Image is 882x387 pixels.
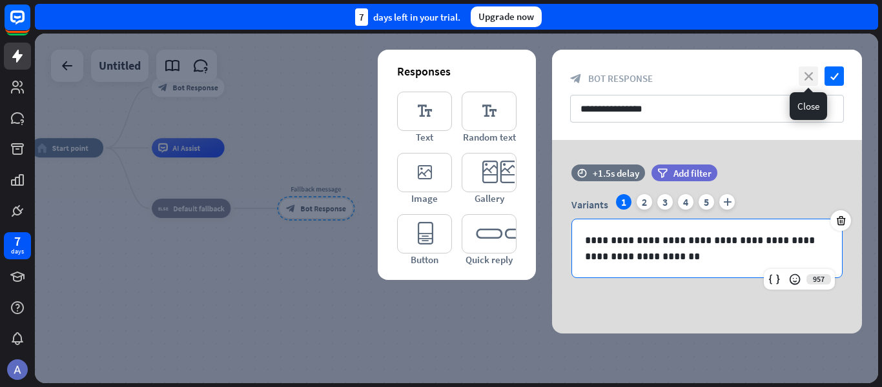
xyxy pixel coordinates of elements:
div: 3 [657,194,673,210]
button: Open LiveChat chat widget [10,5,49,44]
div: 5 [699,194,714,210]
span: Add filter [673,167,712,179]
div: 4 [678,194,693,210]
i: time [577,168,587,177]
div: days [11,247,24,256]
div: 2 [637,194,652,210]
i: close [799,66,818,86]
span: Bot Response [588,72,653,84]
i: block_bot_response [570,73,582,84]
div: +1.5s delay [593,167,639,179]
div: 7 [14,235,21,247]
i: filter [657,168,668,178]
div: 1 [616,194,631,210]
div: days left in your trial. [355,8,460,26]
div: Upgrade now [471,6,542,27]
div: 7 [355,8,368,26]
i: check [825,66,844,86]
a: 7 days [4,232,31,259]
span: Variants [571,198,608,211]
i: plus [719,194,735,210]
